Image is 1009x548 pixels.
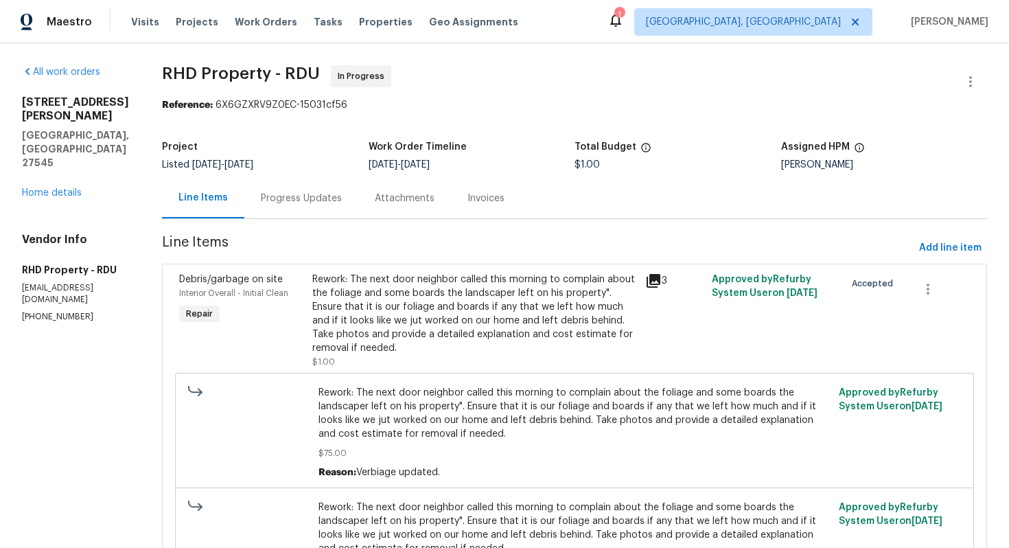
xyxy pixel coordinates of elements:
span: [DATE] [401,160,430,170]
span: RHD Property - RDU [162,65,320,82]
span: Approved by Refurby System User on [712,275,817,298]
span: Add line item [919,240,982,257]
span: Rework: The next door neighbor called this morning to complain about the foliage and some boards ... [318,386,831,441]
span: $1.00 [312,358,335,366]
span: [DATE] [224,160,253,170]
div: Attachments [375,192,434,205]
a: Home details [22,188,82,198]
span: Projects [176,15,218,29]
span: [GEOGRAPHIC_DATA], [GEOGRAPHIC_DATA] [646,15,841,29]
span: Tasks [314,17,343,27]
span: - [192,160,253,170]
button: Add line item [914,236,987,261]
span: $1.00 [575,160,600,170]
span: Maestro [47,15,92,29]
span: Debris/garbage on site [179,275,283,284]
h5: RHD Property - RDU [22,263,129,277]
span: [DATE] [192,160,221,170]
span: Accepted [852,277,898,290]
span: Listed [162,160,253,170]
span: The hpm assigned to this work order. [854,142,865,160]
div: Line Items [178,191,228,205]
h5: Assigned HPM [781,142,850,152]
span: Approved by Refurby System User on [839,388,942,411]
h5: [GEOGRAPHIC_DATA], [GEOGRAPHIC_DATA] 27545 [22,128,129,170]
span: [DATE] [369,160,397,170]
span: [DATE] [912,516,942,526]
span: $75.00 [318,446,831,460]
div: 6X6GZXRV9Z0EC-15031cf56 [162,98,987,112]
h2: [STREET_ADDRESS][PERSON_NAME] [22,95,129,123]
p: [PHONE_NUMBER] [22,311,129,323]
a: All work orders [22,67,100,77]
div: 3 [645,273,704,289]
span: The total cost of line items that have been proposed by Opendoor. This sum includes line items th... [640,142,651,160]
h4: Vendor Info [22,233,129,247]
div: Invoices [467,192,505,205]
span: Line Items [162,236,914,261]
span: [PERSON_NAME] [905,15,988,29]
span: Interior Overall - Initial Clean [179,289,288,297]
span: Visits [131,15,159,29]
p: [EMAIL_ADDRESS][DOMAIN_NAME] [22,282,129,306]
span: Approved by Refurby System User on [839,503,942,526]
div: Rework: The next door neighbor called this morning to complain about the foliage and some boards ... [312,273,637,355]
span: Verbiage updated. [356,468,440,477]
span: [DATE] [912,402,942,411]
h5: Total Budget [575,142,636,152]
span: Geo Assignments [429,15,518,29]
b: Reference: [162,100,213,110]
div: Progress Updates [261,192,342,205]
h5: Work Order Timeline [369,142,467,152]
span: Work Orders [235,15,297,29]
span: [DATE] [787,288,817,298]
span: Reason: [318,468,356,477]
span: In Progress [338,69,390,83]
span: Properties [359,15,413,29]
span: - [369,160,430,170]
h5: Project [162,142,198,152]
span: Repair [181,307,218,321]
div: [PERSON_NAME] [781,160,988,170]
div: 1 [614,8,624,22]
